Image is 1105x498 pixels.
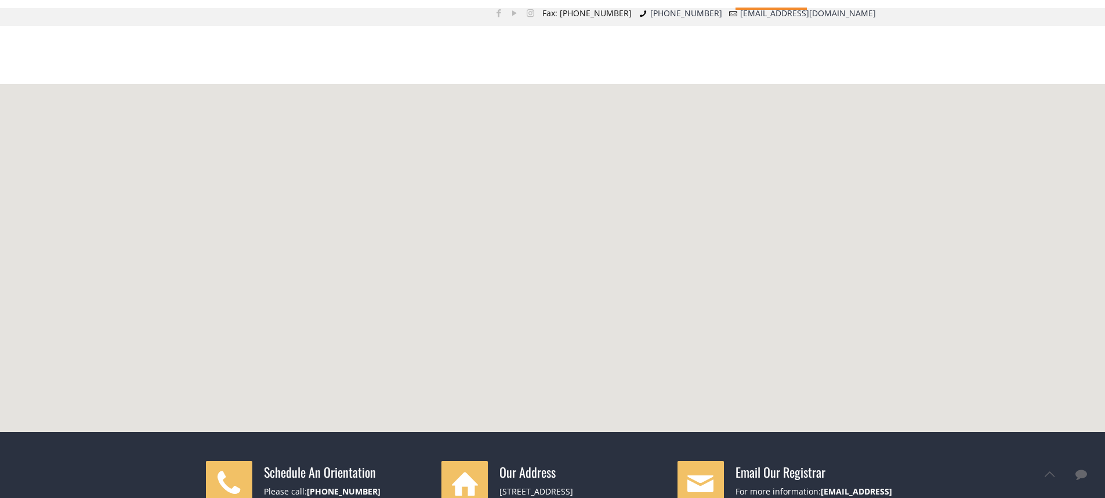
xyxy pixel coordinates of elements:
a: YouTube icon [509,7,521,19]
a: [PHONE_NUMBER] [650,8,722,19]
a: [PHONE_NUMBER] [307,486,381,497]
i: mail [728,8,740,19]
a: Facebook icon [493,7,505,19]
a: Instagram icon [524,7,537,19]
i: phone [637,8,649,19]
h4: Email Our Registrar [736,464,900,480]
a: [EMAIL_ADDRESS][DOMAIN_NAME] [740,8,876,19]
a: Back to top icon [1037,462,1061,486]
h4: Schedule An Orientation [264,464,428,480]
h4: Our Address [499,464,664,480]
